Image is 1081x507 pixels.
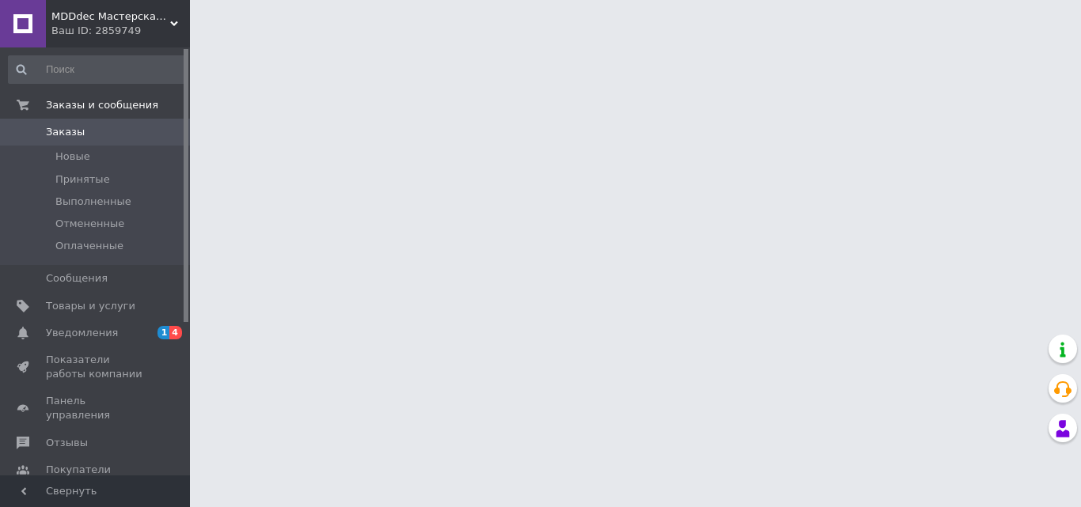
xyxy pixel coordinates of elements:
span: Отзывы [46,436,88,450]
span: 1 [157,326,170,339]
span: Уведомления [46,326,118,340]
span: Отмененные [55,217,124,231]
span: Панель управления [46,394,146,422]
span: 4 [169,326,182,339]
span: Показатели работы компании [46,353,146,381]
span: Новые [55,149,90,164]
span: Заказы и сообщения [46,98,158,112]
span: MDDdec Мастерская Дизайна и Декора. [51,9,170,24]
span: Товары и услуги [46,299,135,313]
span: Выполненные [55,195,131,209]
span: Принятые [55,172,110,187]
span: Покупатели [46,463,111,477]
span: Оплаченные [55,239,123,253]
input: Поиск [8,55,187,84]
span: Заказы [46,125,85,139]
span: Сообщения [46,271,108,286]
div: Ваш ID: 2859749 [51,24,190,38]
